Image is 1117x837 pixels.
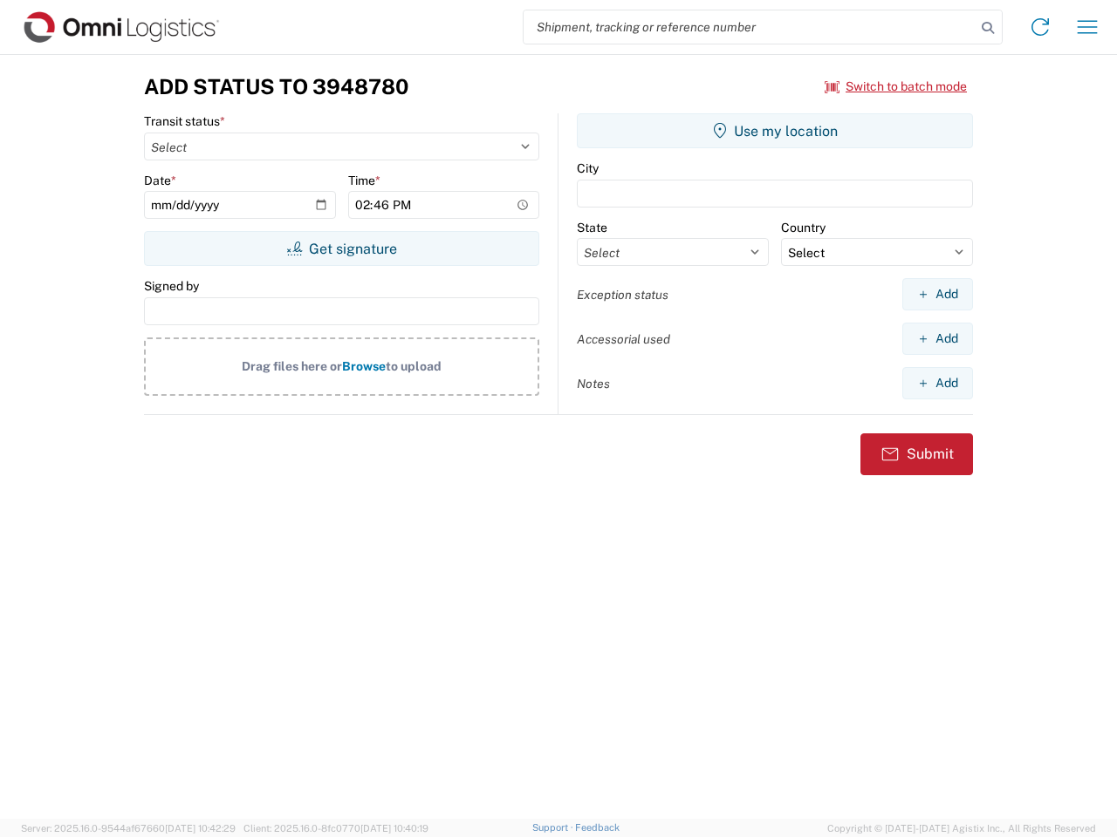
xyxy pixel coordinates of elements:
[342,359,386,373] span: Browse
[827,820,1096,836] span: Copyright © [DATE]-[DATE] Agistix Inc., All Rights Reserved
[577,113,973,148] button: Use my location
[144,278,199,294] label: Signed by
[243,823,428,834] span: Client: 2025.16.0-8fc0770
[902,278,973,310] button: Add
[242,359,342,373] span: Drag files here or
[360,823,428,834] span: [DATE] 10:40:19
[144,74,408,99] h3: Add Status to 3948780
[577,331,670,347] label: Accessorial used
[524,10,976,44] input: Shipment, tracking or reference number
[902,323,973,355] button: Add
[575,822,620,833] a: Feedback
[577,287,668,303] label: Exception status
[860,433,973,475] button: Submit
[144,113,225,129] label: Transit status
[577,220,607,235] label: State
[144,231,539,266] button: Get signature
[825,72,967,101] button: Switch to batch mode
[144,173,176,188] label: Date
[577,160,599,176] label: City
[781,220,826,235] label: Country
[902,367,973,399] button: Add
[577,376,610,391] label: Notes
[21,823,236,834] span: Server: 2025.16.0-9544af67660
[165,823,236,834] span: [DATE] 10:42:29
[348,173,380,188] label: Time
[386,359,442,373] span: to upload
[532,822,576,833] a: Support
